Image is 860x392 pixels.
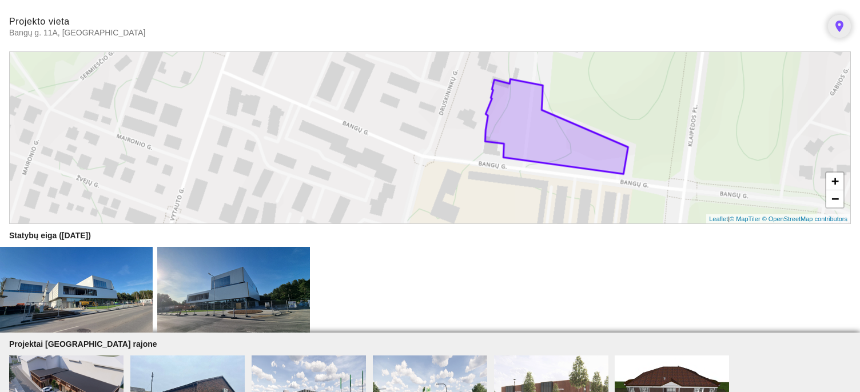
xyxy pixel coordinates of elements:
a: © MapTiler [730,215,761,222]
a: © OpenStreetMap contributors [762,215,847,222]
span: Projekto vieta [9,17,70,26]
a: place [828,15,851,38]
a: Zoom in [826,173,843,190]
img: 7JBRmisGfw.jpg [157,247,310,333]
a: Zoom out [826,190,843,207]
a: Leaflet [709,215,728,222]
i: place [833,19,846,33]
div: | [706,214,850,224]
span: Bangų g. 11A, [GEOGRAPHIC_DATA] [9,27,819,38]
